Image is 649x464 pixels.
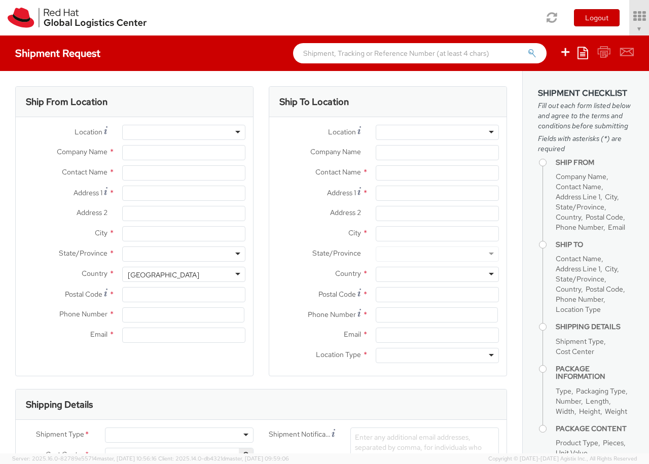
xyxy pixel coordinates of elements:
[556,407,574,416] span: Width
[36,429,84,441] span: Shipment Type
[556,305,601,314] span: Location Type
[293,43,547,63] input: Shipment, Tracking or Reference Number (at least 4 chars)
[310,147,361,156] span: Company Name
[316,350,361,359] span: Location Type
[279,97,349,107] h3: Ship To Location
[158,455,289,462] span: Client: 2025.14.0-db4321d
[556,438,598,447] span: Product Type
[57,147,107,156] span: Company Name
[538,89,634,98] h3: Shipment Checklist
[576,386,626,396] span: Packaging Type
[330,208,361,217] span: Address 2
[46,449,84,461] span: Cost Center
[556,212,581,222] span: Country
[579,407,600,416] span: Height
[556,192,600,201] span: Address Line 1
[225,455,289,462] span: master, [DATE] 09:59:06
[556,202,604,211] span: State/Province
[605,407,627,416] span: Weight
[556,284,581,294] span: Country
[556,274,604,283] span: State/Province
[75,127,102,136] span: Location
[586,397,609,406] span: Length
[65,290,102,299] span: Postal Code
[636,25,642,33] span: ▼
[62,167,107,176] span: Contact Name
[556,386,571,396] span: Type
[8,8,147,28] img: rh-logistics-00dfa346123c4ec078e1.svg
[312,248,361,258] span: State/Province
[556,254,601,263] span: Contact Name
[12,455,157,462] span: Server: 2025.16.0-82789e55714
[556,223,603,232] span: Phone Number
[605,264,617,273] span: City
[26,400,93,410] h3: Shipping Details
[26,97,107,107] h3: Ship From Location
[344,330,361,339] span: Email
[128,270,199,280] div: [GEOGRAPHIC_DATA]
[77,208,107,217] span: Address 2
[556,159,634,166] h4: Ship From
[327,188,356,197] span: Address 1
[318,290,356,299] span: Postal Code
[538,100,634,131] span: Fill out each form listed below and agree to the terms and conditions before submitting
[556,397,581,406] span: Number
[605,192,617,201] span: City
[586,212,623,222] span: Postal Code
[269,429,332,440] span: Shipment Notification
[328,127,356,136] span: Location
[315,167,361,176] span: Contact Name
[574,9,620,26] button: Logout
[348,228,361,237] span: City
[608,223,625,232] span: Email
[82,269,107,278] span: Country
[308,310,356,319] span: Phone Number
[586,284,623,294] span: Postal Code
[556,448,588,457] span: Unit Value
[59,309,107,318] span: Phone Number
[15,48,100,59] h4: Shipment Request
[556,172,606,181] span: Company Name
[556,295,603,304] span: Phone Number
[556,347,594,356] span: Cost Center
[95,228,107,237] span: City
[603,438,624,447] span: Pieces
[556,264,600,273] span: Address Line 1
[335,269,361,278] span: Country
[59,248,107,258] span: State/Province
[556,337,604,346] span: Shipment Type
[556,323,634,331] h4: Shipping Details
[556,425,634,433] h4: Package Content
[538,133,634,154] span: Fields with asterisks (*) are required
[97,455,157,462] span: master, [DATE] 10:56:16
[556,241,634,248] h4: Ship To
[556,182,601,191] span: Contact Name
[74,188,102,197] span: Address 1
[488,455,637,463] span: Copyright © [DATE]-[DATE] Agistix Inc., All Rights Reserved
[556,365,634,381] h4: Package Information
[90,330,107,339] span: Email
